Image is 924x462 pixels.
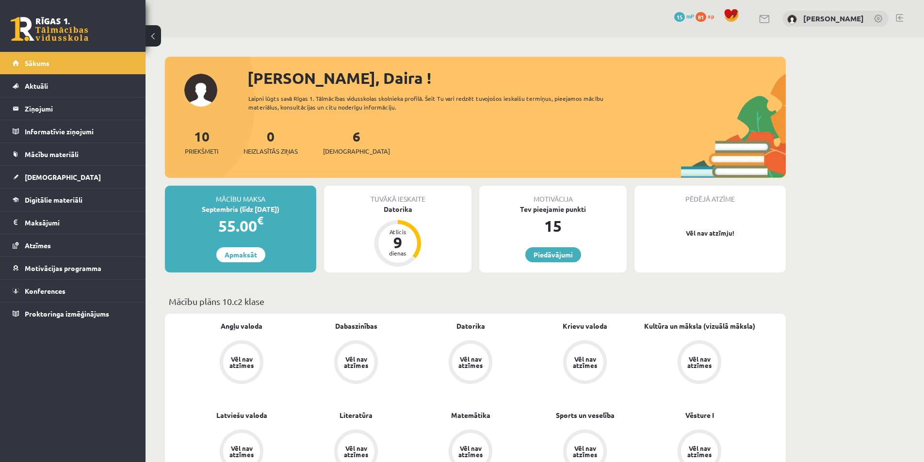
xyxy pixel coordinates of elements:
[479,214,627,238] div: 15
[685,410,714,420] a: Vēsture I
[243,127,298,156] a: 0Neizlasītās ziņas
[556,410,615,420] a: Sports un veselība
[13,120,133,143] a: Informatīvie ziņojumi
[479,186,627,204] div: Motivācija
[324,204,471,268] a: Datorika Atlicis 9 dienas
[324,204,471,214] div: Datorika
[323,146,390,156] span: [DEMOGRAPHIC_DATA]
[13,257,133,279] a: Motivācijas programma
[25,120,133,143] legend: Informatīvie ziņojumi
[451,410,490,420] a: Matemātika
[25,81,48,90] span: Aktuāli
[165,214,316,238] div: 55.00
[228,356,255,368] div: Vēl nav atzīmes
[25,150,79,159] span: Mācību materiāli
[185,127,218,156] a: 10Priekšmeti
[13,189,133,211] a: Digitālie materiāli
[165,204,316,214] div: Septembris (līdz [DATE])
[185,146,218,156] span: Priekšmeti
[324,186,471,204] div: Tuvākā ieskaite
[216,410,267,420] a: Latviešu valoda
[13,52,133,74] a: Sākums
[13,234,133,256] a: Atzīmes
[413,340,528,386] a: Vēl nav atzīmes
[165,186,316,204] div: Mācību maksa
[257,213,263,227] span: €
[25,287,65,295] span: Konferences
[456,321,485,331] a: Datorika
[248,94,621,112] div: Laipni lūgts savā Rīgas 1. Tālmācības vidusskolas skolnieka profilā. Šeit Tu vari redzēt tuvojošo...
[571,445,599,458] div: Vēl nav atzīmes
[479,204,627,214] div: Tev pieejamie punkti
[169,295,782,308] p: Mācību plāns 10.c2 klase
[383,250,412,256] div: dienas
[787,15,797,24] img: Daira Medne
[644,321,755,331] a: Kultūra un māksla (vizuālā māksla)
[686,356,713,368] div: Vēl nav atzīmes
[674,12,685,22] span: 15
[25,59,49,67] span: Sākums
[299,340,413,386] a: Vēl nav atzīmes
[25,264,101,272] span: Motivācijas programma
[803,14,864,23] a: [PERSON_NAME]
[708,12,714,20] span: xp
[335,321,377,331] a: Dabaszinības
[642,340,757,386] a: Vēl nav atzīmes
[13,166,133,188] a: [DEMOGRAPHIC_DATA]
[13,97,133,120] a: Ziņojumi
[686,12,694,20] span: mP
[13,143,133,165] a: Mācību materiāli
[528,340,642,386] a: Vēl nav atzīmes
[13,75,133,97] a: Aktuāli
[674,12,694,20] a: 15 mP
[342,445,370,458] div: Vēl nav atzīmes
[696,12,719,20] a: 81 xp
[13,303,133,325] a: Proktoringa izmēģinājums
[457,445,484,458] div: Vēl nav atzīmes
[634,186,786,204] div: Pēdējā atzīme
[184,340,299,386] a: Vēl nav atzīmes
[457,356,484,368] div: Vēl nav atzīmes
[25,173,101,181] span: [DEMOGRAPHIC_DATA]
[571,356,599,368] div: Vēl nav atzīmes
[13,211,133,234] a: Maksājumi
[686,445,713,458] div: Vēl nav atzīmes
[342,356,370,368] div: Vēl nav atzīmes
[696,12,706,22] span: 81
[221,321,262,331] a: Angļu valoda
[639,228,781,238] p: Vēl nav atzīmju!
[247,66,786,90] div: [PERSON_NAME], Daira !
[13,280,133,302] a: Konferences
[11,17,88,41] a: Rīgas 1. Tālmācības vidusskola
[323,127,390,156] a: 6[DEMOGRAPHIC_DATA]
[383,235,412,250] div: 9
[243,146,298,156] span: Neizlasītās ziņas
[25,309,109,318] span: Proktoringa izmēģinājums
[383,229,412,235] div: Atlicis
[563,321,607,331] a: Krievu valoda
[216,247,265,262] a: Apmaksāt
[25,97,133,120] legend: Ziņojumi
[25,195,82,204] span: Digitālie materiāli
[525,247,581,262] a: Piedāvājumi
[25,211,133,234] legend: Maksājumi
[25,241,51,250] span: Atzīmes
[340,410,373,420] a: Literatūra
[228,445,255,458] div: Vēl nav atzīmes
